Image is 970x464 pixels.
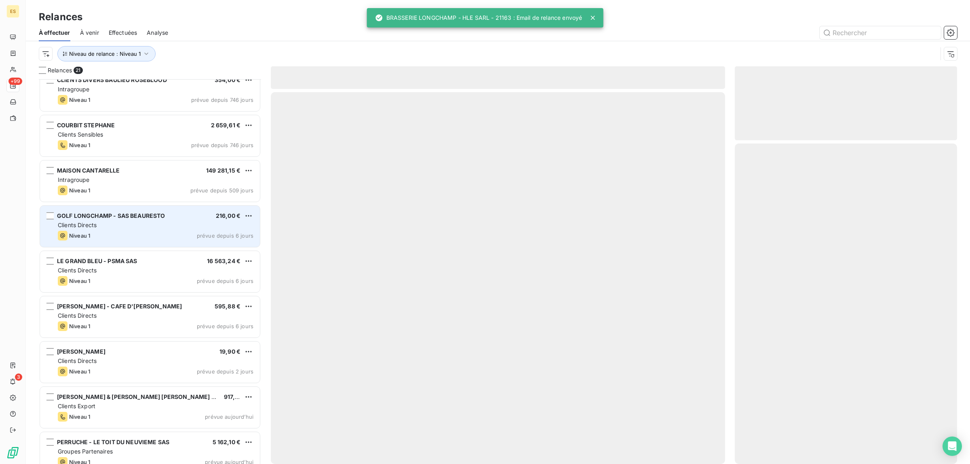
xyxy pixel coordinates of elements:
span: prévue depuis 746 jours [191,142,253,148]
span: [PERSON_NAME] - CAFE D'[PERSON_NAME] [57,303,182,310]
span: 3 [15,373,22,381]
span: 16 563,24 € [207,257,240,264]
span: Groupes Partenaires [58,448,113,455]
span: [PERSON_NAME] & [PERSON_NAME] [PERSON_NAME] TILL FRENCH WEDDINGS [57,393,282,400]
span: +99 [8,78,22,85]
span: Niveau 1 [69,142,90,148]
span: prévue depuis 746 jours [191,97,253,103]
span: prévue depuis 509 jours [190,187,253,194]
span: Clients Sensibles [58,131,103,138]
div: ES [6,5,19,18]
span: 595,88 € [215,303,240,310]
span: Niveau de relance : Niveau 1 [69,51,141,57]
span: Niveau 1 [69,323,90,329]
button: Niveau de relance : Niveau 1 [57,46,156,61]
span: prévue aujourd’hui [205,413,253,420]
span: [PERSON_NAME] [57,348,105,355]
span: LE GRAND BLEU - PSMA SAS [57,257,137,264]
span: GOLF LONGCHAMP - SAS BEAURESTO [57,212,165,219]
span: 216,00 € [216,212,240,219]
span: Effectuées [109,29,137,37]
span: Niveau 1 [69,278,90,284]
span: Analyse [147,29,168,37]
span: Niveau 1 [69,187,90,194]
img: Logo LeanPay [6,446,19,459]
span: 19,90 € [219,348,240,355]
span: Niveau 1 [69,97,90,103]
span: Relances [48,66,72,74]
span: Niveau 1 [69,368,90,375]
span: À venir [80,29,99,37]
span: CLIENTS DIVERS BAULIEU ROSEBLOOD [57,76,167,83]
span: 21 [74,67,82,74]
span: Clients Export [58,403,95,409]
span: Clients Directs [58,357,97,364]
span: Clients Directs [58,312,97,319]
span: Intragroupe [58,86,90,93]
span: 2 659,61 € [211,122,241,129]
span: 354,00 € [215,76,240,83]
span: 149 281,15 € [206,167,240,174]
span: 917,79 € [224,393,247,400]
span: prévue depuis 6 jours [197,278,253,284]
span: Niveau 1 [69,232,90,239]
span: Niveau 1 [69,413,90,420]
span: COURBIT STEPHANE [57,122,115,129]
span: Clients Directs [58,267,97,274]
span: MAISON CANTARELLE [57,167,120,174]
span: PERRUCHE - LE TOIT DU NEUVIEME SAS [57,439,169,445]
h3: Relances [39,10,82,24]
span: prévue depuis 6 jours [197,232,253,239]
div: BRASSERIE LONGCHAMP - HLE SARL - 21163 : Email de relance envoyé [375,11,582,25]
span: 5 162,10 € [213,439,241,445]
div: grid [39,79,261,464]
span: prévue depuis 6 jours [197,323,253,329]
span: prévue depuis 2 jours [197,368,253,375]
span: Clients Directs [58,221,97,228]
span: Intragroupe [58,176,90,183]
input: Rechercher [820,26,941,39]
span: À effectuer [39,29,70,37]
div: Open Intercom Messenger [943,437,962,456]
